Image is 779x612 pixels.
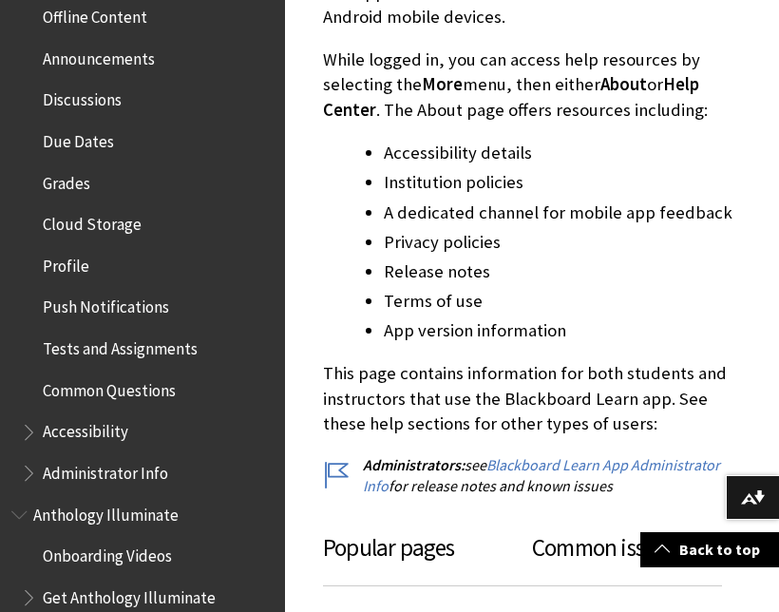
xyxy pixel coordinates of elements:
[43,125,114,151] span: Due Dates
[323,361,741,436] p: This page contains information for both students and instructors that use the Blackboard Learn ap...
[43,1,147,27] span: Offline Content
[43,457,168,483] span: Administrator Info
[43,416,128,442] span: Accessibility
[384,288,741,315] li: Terms of use
[43,582,216,607] span: Get Anthology Illuminate
[43,541,172,566] span: Onboarding Videos
[323,48,741,123] p: While logged in, you can access help resources by selecting the menu, then either or . The About ...
[384,200,741,226] li: A dedicated channel for mobile app feedback
[422,73,463,95] span: More
[43,333,198,358] span: Tests and Assignments
[43,167,90,193] span: Grades
[363,455,465,474] span: Administrators:
[33,499,179,525] span: Anthology Illuminate
[43,292,169,317] span: Push Notifications
[384,317,741,344] li: App version information
[43,208,142,234] span: Cloud Storage
[384,258,741,285] li: Release notes
[43,250,89,276] span: Profile
[43,84,122,109] span: Discussions
[384,229,741,256] li: Privacy policies
[532,530,722,586] h3: Common issues
[43,43,155,68] span: Announcements
[43,374,176,400] span: Common Questions
[323,530,532,586] h3: Popular pages
[640,532,779,567] a: Back to top
[384,169,741,196] li: Institution policies
[323,454,741,497] p: see for release notes and known issues
[600,73,647,95] span: About
[363,455,720,496] a: Blackboard Learn App Administrator Info
[323,73,699,120] span: Help Center
[384,140,741,166] li: Accessibility details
